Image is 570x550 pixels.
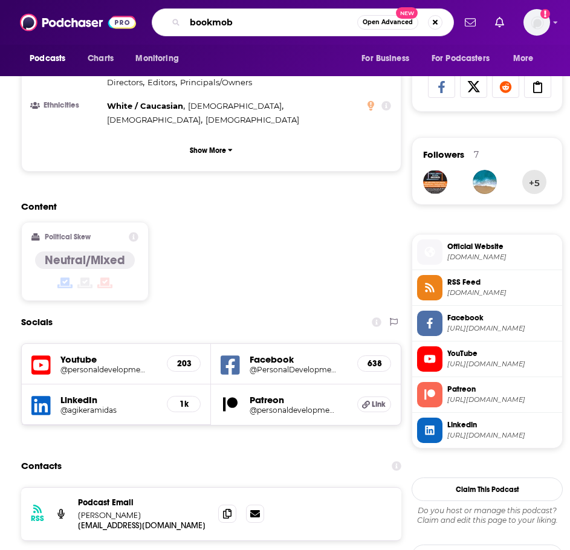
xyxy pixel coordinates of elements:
[447,277,557,288] span: RSS Feed
[107,77,143,87] span: Directors
[523,9,550,36] span: Logged in as ILATeam
[361,50,409,67] span: For Business
[45,233,91,241] h2: Political Skew
[447,348,557,359] span: YouTube
[423,170,447,194] img: ceo98755
[250,365,337,374] h5: @PersonalDevelopmentMasteryPodcast
[460,75,487,98] a: Share on X/Twitter
[177,399,190,409] h5: 1k
[31,102,102,109] h3: Ethnicities
[474,149,479,160] div: 7
[412,506,563,516] span: Do you host or manage this podcast?
[447,431,557,440] span: https://www.linkedin.com/in/agikeramidas
[250,394,347,406] h5: Patreon
[206,115,299,125] span: [DEMOGRAPHIC_DATA]
[31,139,391,161] button: Show More
[540,9,550,19] svg: Add a profile image
[250,354,347,365] h5: Facebook
[107,99,185,113] span: ,
[368,358,381,369] h5: 638
[78,520,209,531] p: [EMAIL_ADDRESS][DOMAIN_NAME]
[127,47,194,70] button: open menu
[21,455,62,477] h2: Contacts
[147,77,175,87] span: Editors
[152,8,454,36] div: Search podcasts, credits, & more...
[45,253,125,268] h4: Neutral/Mixed
[250,365,347,374] a: @PersonalDevelopmentMasteryPodcast
[396,7,418,19] span: New
[473,170,497,194] img: Georgiaang
[447,384,557,395] span: Patreon
[522,170,546,194] button: +5
[177,358,190,369] h5: 203
[447,312,557,323] span: Facebook
[357,15,418,30] button: Open AdvancedNew
[432,50,490,67] span: For Podcasters
[78,497,209,508] p: Podcast Email
[460,12,481,33] a: Show notifications dropdown
[353,47,424,70] button: open menu
[60,365,147,374] h5: @personaldevelopmentmastery
[417,382,557,407] a: Patreon[URL][DOMAIN_NAME]
[107,113,202,127] span: ,
[490,12,509,33] a: Show notifications dropdown
[147,76,177,89] span: ,
[372,400,386,409] span: Link
[60,394,157,406] h5: LinkedIn
[417,239,557,265] a: Official Website[DOMAIN_NAME]
[357,396,391,412] a: Link
[523,9,550,36] button: Show profile menu
[20,11,136,34] img: Podchaser - Follow, Share and Rate Podcasts
[60,406,147,415] h5: @agikeramidas
[21,311,53,334] h2: Socials
[417,311,557,336] a: Facebook[URL][DOMAIN_NAME]
[21,201,392,212] h2: Content
[428,75,455,98] a: Share on Facebook
[107,115,201,125] span: [DEMOGRAPHIC_DATA]
[21,47,81,70] button: open menu
[447,241,557,252] span: Official Website
[363,19,413,25] span: Open Advanced
[88,50,114,67] span: Charts
[423,149,464,160] span: Followers
[60,365,157,374] a: @personaldevelopmentmastery
[185,13,357,32] input: Search podcasts, credits, & more...
[447,360,557,369] span: https://www.youtube.com/@personaldevelopmentmastery
[107,76,144,89] span: ,
[188,101,282,111] span: [DEMOGRAPHIC_DATA]
[60,406,157,415] a: @agikeramidas
[417,346,557,372] a: YouTube[URL][DOMAIN_NAME]
[60,354,157,365] h5: Youtube
[417,275,557,300] a: RSS Feed[DOMAIN_NAME]
[30,50,65,67] span: Podcasts
[412,506,563,525] div: Claim and edit this page to your liking.
[447,395,557,404] span: https://www.patreon.com/personaldevelopmentmastery
[505,47,549,70] button: open menu
[78,510,209,520] p: [PERSON_NAME]
[412,477,563,501] button: Claim This Podcast
[190,146,226,155] p: Show More
[447,419,557,430] span: Linkedin
[135,50,178,67] span: Monitoring
[80,47,121,70] a: Charts
[417,418,557,443] a: Linkedin[URL][DOMAIN_NAME]
[31,514,44,523] h3: RSS
[180,77,252,87] span: Principals/Owners
[188,99,283,113] span: ,
[424,47,507,70] button: open menu
[513,50,534,67] span: More
[447,253,557,262] span: personaldevelopmentmasterypodcast.com
[524,75,551,98] a: Copy Link
[250,406,347,415] a: @personaldevelopmentmastery
[492,75,519,98] a: Share on Reddit
[250,406,337,415] h5: @personaldevelopmentmastery
[447,288,557,297] span: personaldevelopmentmastery.libsyn.com
[107,101,183,111] span: White / Caucasian
[447,324,557,333] span: https://www.facebook.com/PersonalDevelopmentMasteryPodcast
[523,9,550,36] img: User Profile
